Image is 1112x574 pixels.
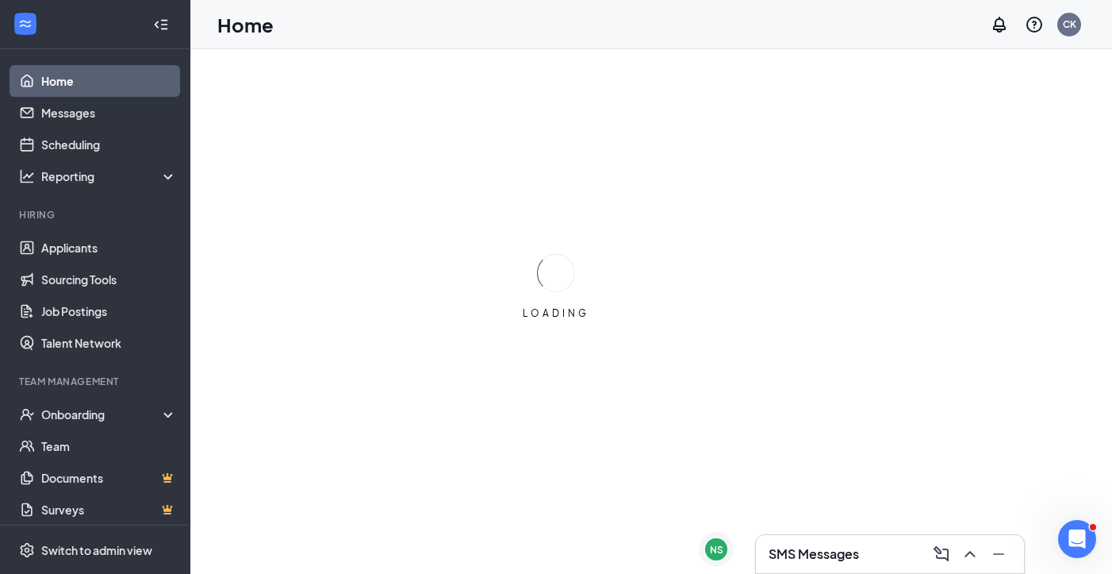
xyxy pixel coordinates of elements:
[153,17,169,33] svg: Collapse
[41,327,177,359] a: Talent Network
[41,97,177,129] a: Messages
[41,430,177,462] a: Team
[957,541,983,567] button: ChevronUp
[41,494,177,526] a: SurveysCrown
[41,264,177,295] a: Sourcing Tools
[41,295,177,327] a: Job Postings
[41,232,177,264] a: Applicants
[19,168,35,184] svg: Analysis
[41,129,177,160] a: Scheduling
[41,462,177,494] a: DocumentsCrown
[932,545,951,564] svg: ComposeMessage
[1063,17,1076,31] div: CK
[19,542,35,558] svg: Settings
[1025,15,1044,34] svg: QuestionInfo
[217,11,274,38] h1: Home
[516,306,596,320] div: LOADING
[41,65,177,97] a: Home
[19,406,35,422] svg: UserCheck
[989,545,1008,564] svg: Minimize
[17,16,33,32] svg: WorkstreamLogo
[41,168,178,184] div: Reporting
[41,542,152,558] div: Switch to admin view
[19,375,174,388] div: Team Management
[986,541,1011,567] button: Minimize
[710,543,723,557] div: NS
[1058,520,1096,558] iframe: Intercom live chat
[41,406,163,422] div: Onboarding
[990,15,1009,34] svg: Notifications
[961,545,980,564] svg: ChevronUp
[769,545,859,563] h3: SMS Messages
[929,541,954,567] button: ComposeMessage
[19,208,174,222] div: Hiring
